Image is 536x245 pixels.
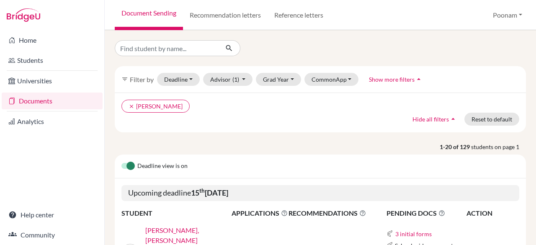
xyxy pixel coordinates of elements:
[489,7,526,23] button: Poonam
[157,73,200,86] button: Deadline
[362,73,430,86] button: Show more filtersarrow_drop_up
[232,76,239,83] span: (1)
[387,230,393,237] img: Common App logo
[115,40,219,56] input: Find student by name...
[405,113,464,126] button: Hide all filtersarrow_drop_up
[191,188,228,197] b: 15 [DATE]
[395,229,432,239] button: 3 initial forms
[2,72,103,89] a: Universities
[7,8,40,22] img: Bridge-U
[440,142,471,151] strong: 1-20 of 129
[121,100,190,113] button: clear[PERSON_NAME]
[137,161,188,171] span: Deadline view is on
[387,208,466,218] span: PENDING DOCS
[466,208,519,219] th: ACTION
[2,32,103,49] a: Home
[130,75,154,83] span: Filter by
[232,208,288,218] span: APPLICATIONS
[2,113,103,130] a: Analytics
[129,103,134,109] i: clear
[2,206,103,223] a: Help center
[304,73,359,86] button: CommonApp
[415,75,423,83] i: arrow_drop_up
[121,76,128,83] i: filter_list
[449,115,457,123] i: arrow_drop_up
[2,52,103,69] a: Students
[2,227,103,243] a: Community
[256,73,301,86] button: Grad Year
[121,185,519,201] h5: Upcoming deadline
[412,116,449,123] span: Hide all filters
[199,187,205,194] sup: th
[464,113,519,126] button: Reset to default
[121,208,231,219] th: STUDENT
[471,142,526,151] span: students on page 1
[369,76,415,83] span: Show more filters
[289,208,366,218] span: RECOMMENDATIONS
[203,73,253,86] button: Advisor(1)
[2,93,103,109] a: Documents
